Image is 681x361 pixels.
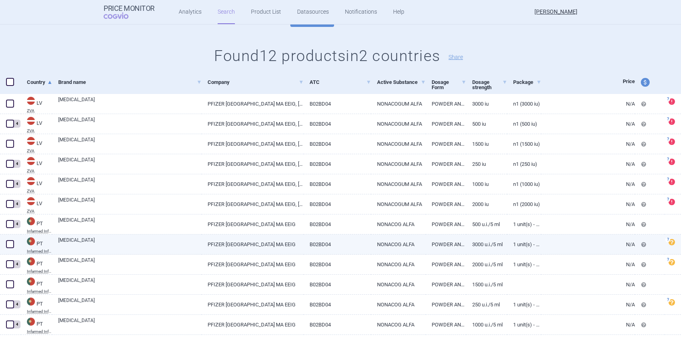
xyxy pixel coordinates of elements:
[426,174,467,194] a: POWDER AND SOLVENT FOR SOLUTION FOR INJECTION
[426,255,467,274] a: POWDER AND SOLVENT FOR SOLUTION FOR INJECTION
[472,72,507,97] a: Dosage strength
[466,174,507,194] a: 1000 IU
[58,116,202,131] a: [MEDICAL_DATA]
[371,295,426,314] a: NONACOG ALFA
[27,189,52,193] abbr: ZVA — Online database developed by State Agency of Medicines Republic of Latvia.
[541,194,635,214] a: N/A
[13,180,20,188] div: 4
[304,174,371,194] a: B02BD04
[27,129,52,133] abbr: ZVA — Online database developed by State Agency of Medicines Republic of Latvia.
[27,269,52,273] abbr: Infarmed Infomed — Infomed - medicinal products database, published by Infarmed, National Authori...
[202,295,304,314] a: PFIZER [GEOGRAPHIC_DATA] MA EEIG
[371,214,426,234] a: NONACOG ALFA
[541,255,635,274] a: N/A
[669,159,678,165] a: ?
[371,154,426,174] a: NONACOGUM ALFA
[665,298,670,302] span: ?
[21,156,52,173] a: LVLVZVA
[27,109,52,113] abbr: ZVA — Online database developed by State Agency of Medicines Republic of Latvia.
[507,94,541,114] a: N1 (3000 IU)
[541,114,635,134] a: N/A
[426,275,467,294] a: POWDER AND SOLVENT FOR SOLUTION FOR INJECTION
[13,200,20,208] div: 4
[21,96,52,113] a: LVLVZVA
[669,259,678,265] a: ?
[104,4,155,20] a: Price MonitorCOGVIO
[665,197,670,202] span: ?
[665,97,670,102] span: ?
[507,315,541,334] a: 1 unit(s) - 5 ml
[202,235,304,254] a: PFIZER [GEOGRAPHIC_DATA] MA EEIG
[21,136,52,153] a: LVLVZVA
[13,300,20,308] div: 4
[426,214,467,234] a: POWDER AND SOLVENT FOR SOLUTION FOR INJECTION
[58,156,202,171] a: [MEDICAL_DATA]
[466,114,507,134] a: 500 IU
[466,315,507,334] a: 1000 U.I./5 ml
[27,229,52,233] abbr: Infarmed Infomed — Infomed - medicinal products database, published by Infarmed, National Authori...
[426,134,467,154] a: POWDER AND SOLVENT FOR SOLUTION FOR INJECTION
[665,177,670,182] span: ?
[304,255,371,274] a: B02BD04
[58,216,202,231] a: [MEDICAL_DATA]
[27,137,35,145] img: Latvia
[669,98,678,105] a: ?
[426,194,467,214] a: POWDER AND SOLVENT FOR SOLUTION FOR INJECTION
[21,317,52,334] a: PTPTInfarmed Infomed
[371,174,426,194] a: NONACOGUM ALFA
[426,235,467,254] a: POWDER AND SOLVENT FOR SOLUTION FOR INJECTION
[466,194,507,214] a: 2000 IU
[426,94,467,114] a: POWDER AND SOLVENT FOR SOLUTION FOR INJECTION
[669,199,678,205] a: ?
[27,157,35,165] img: Latvia
[104,12,140,19] span: COGVIO
[202,214,304,234] a: PFIZER [GEOGRAPHIC_DATA] MA EEIG
[21,116,52,133] a: LVLVZVA
[13,160,20,168] div: 4
[304,214,371,234] a: B02BD04
[669,179,678,185] a: ?
[58,237,202,251] a: [MEDICAL_DATA]
[371,315,426,334] a: NONACOG ALFA
[426,315,467,334] a: POWDER AND SOLVENT FOR SOLUTION FOR INJECTION
[27,310,52,314] abbr: Infarmed Infomed — Infomed - medicinal products database, published by Infarmed, National Authori...
[13,260,20,268] div: 4
[27,277,35,286] img: Portugal
[27,290,52,294] abbr: Infarmed Infomed — Infomed - medicinal products database, published by Infarmed, National Authori...
[665,117,670,122] span: ?
[21,216,52,233] a: PTPTInfarmed Infomed
[507,114,541,134] a: N1 (500 IU)
[202,94,304,114] a: PFIZER [GEOGRAPHIC_DATA] MA EEIG, [GEOGRAPHIC_DATA]
[58,72,202,92] a: Brand name
[669,118,678,125] a: ?
[507,134,541,154] a: N1 (1500 IU)
[58,136,202,151] a: [MEDICAL_DATA]
[58,257,202,271] a: [MEDICAL_DATA]
[541,174,635,194] a: N/A
[371,194,426,214] a: NONACOGUM ALFA
[304,94,371,114] a: B02BD04
[426,154,467,174] a: POWDER AND SOLVENT FOR SOLUTION FOR INJECTION
[21,176,52,193] a: LVLVZVA
[466,295,507,314] a: 250 U.I./5 ml
[466,214,507,234] a: 500 U.I./5 ml
[27,97,35,105] img: Latvia
[541,315,635,334] a: N/A
[27,72,52,92] a: Country
[466,275,507,294] a: 1500 U.I./5 ml
[27,298,35,306] img: Portugal
[310,72,371,92] a: ATC
[27,177,35,185] img: Latvia
[58,297,202,311] a: [MEDICAL_DATA]
[466,134,507,154] a: 1500 IU
[304,235,371,254] a: B02BD04
[541,214,635,234] a: N/A
[27,209,52,213] abbr: ZVA — Online database developed by State Agency of Medicines Republic of Latvia.
[466,235,507,254] a: 3000 U.I./5 ml
[432,72,467,97] a: Dosage Form
[507,255,541,274] a: 1 unit(s) - 5 ml
[466,94,507,114] a: 3000 IU
[27,197,35,205] img: Latvia
[507,214,541,234] a: 1 unit(s) - 5 ml
[58,96,202,110] a: [MEDICAL_DATA]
